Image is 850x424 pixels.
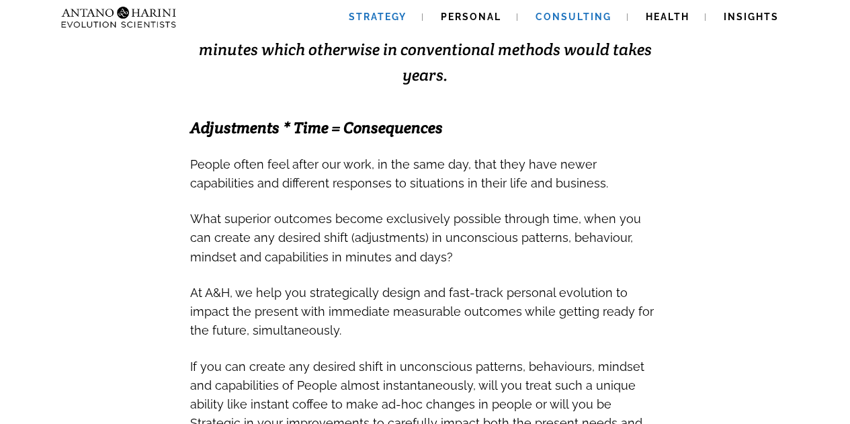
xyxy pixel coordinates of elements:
span: Insights [724,11,779,22]
span: What superior outcomes become exclusively possible through time, when you can create any desired ... [190,212,641,263]
span: At A&H, we help you strategically design and fast-track personal evolution to impact the present ... [190,286,654,337]
span: Health [646,11,689,22]
span: Adjustments * Time = Consequences [190,118,443,138]
span: Consulting [536,11,611,22]
span: Strategy [349,11,407,22]
span: Personal [441,11,501,22]
span: People often feel after our work, in the same day, that they have newer capabilities and differen... [190,157,608,190]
